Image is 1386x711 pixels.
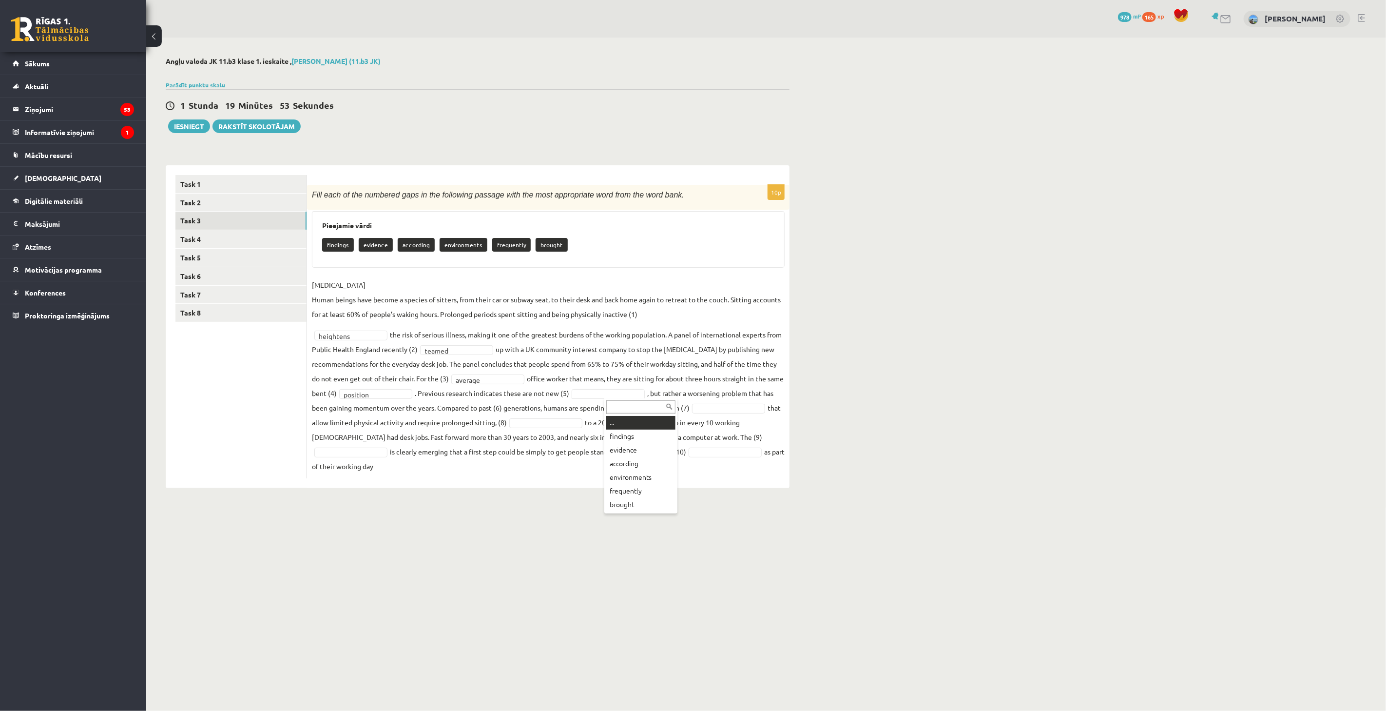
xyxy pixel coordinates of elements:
div: ... [606,416,675,430]
div: environments [606,471,675,484]
div: findings [606,430,675,443]
div: according [606,457,675,471]
div: frequently [606,484,675,498]
div: evidence [606,443,675,457]
div: brought [606,498,675,512]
